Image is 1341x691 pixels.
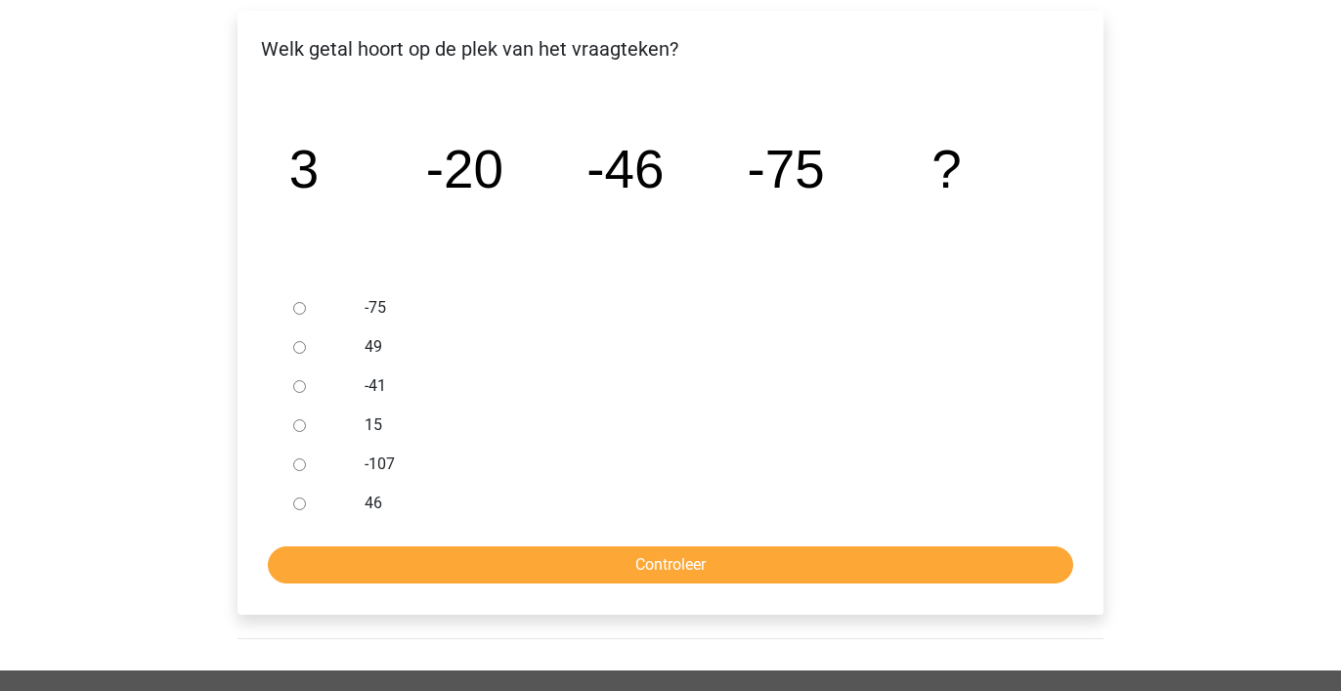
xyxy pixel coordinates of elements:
label: -41 [365,374,1041,398]
label: 15 [365,413,1041,437]
label: -107 [365,453,1041,476]
p: Welk getal hoort op de plek van het vraagteken? [253,34,1088,64]
label: 46 [365,492,1041,515]
tspan: -75 [748,139,825,199]
input: Controleer [268,546,1073,583]
tspan: ? [931,139,961,199]
label: -75 [365,296,1041,320]
tspan: -46 [586,139,664,199]
label: 49 [365,335,1041,359]
tspan: -20 [426,139,503,199]
tspan: 3 [289,139,319,199]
